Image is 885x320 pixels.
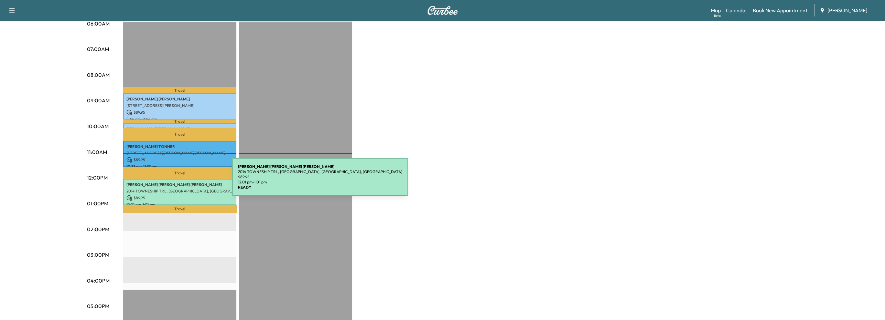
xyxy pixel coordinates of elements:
p: Travel [123,119,236,123]
p: 11:00AM [87,148,107,156]
p: [PERSON_NAME] [PERSON_NAME] [126,127,233,132]
p: 05:00PM [87,302,109,310]
p: 09:00AM [87,97,110,104]
p: 12:01 pm - 1:01 pm [126,202,233,207]
p: Travel [123,205,236,213]
p: [PERSON_NAME] TONNER [126,144,233,149]
p: 04:00PM [87,277,110,284]
p: 10:00AM [87,122,109,130]
p: $ 89.95 [126,157,233,163]
img: Curbee Logo [427,6,458,15]
p: $ 89.95 [126,109,233,115]
span: [PERSON_NAME] [827,6,867,14]
p: 8:44 am - 9:44 am [126,117,233,122]
p: [PERSON_NAME] [PERSON_NAME] [PERSON_NAME] [126,182,233,187]
p: 06:00AM [87,20,110,27]
p: 02:00PM [87,225,109,233]
a: Book New Appointment [753,6,807,14]
p: Travel [123,128,236,141]
p: [STREET_ADDRESS][PERSON_NAME] [126,103,233,108]
p: 01:00PM [87,200,108,207]
p: 08:00AM [87,71,110,79]
div: Beta [714,13,721,18]
p: 12:00PM [87,174,108,181]
p: $ 89.95 [126,195,233,201]
p: Travel [123,167,236,179]
p: Travel [123,87,236,93]
a: Calendar [726,6,748,14]
p: [PERSON_NAME] [PERSON_NAME] [126,97,233,102]
p: 10:33 am - 11:33 am [126,164,233,169]
p: 07:00AM [87,45,109,53]
a: MapBeta [711,6,721,14]
p: [STREET_ADDRESS][PERSON_NAME][PERSON_NAME] [126,150,233,156]
p: 2014 TOWNESHIP TRL, [GEOGRAPHIC_DATA], [GEOGRAPHIC_DATA], [GEOGRAPHIC_DATA] [126,189,233,194]
p: 03:00PM [87,251,109,259]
